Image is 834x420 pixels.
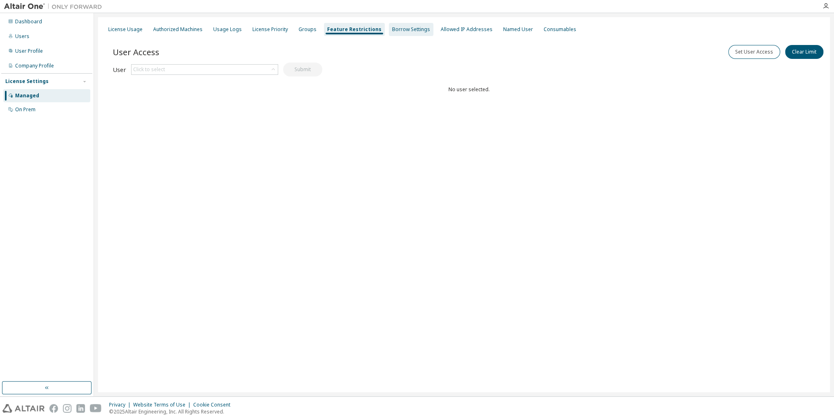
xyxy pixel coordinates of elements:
div: Cookie Consent [193,402,235,408]
div: Click to select [133,66,165,73]
div: Groups [299,26,317,33]
div: Company Profile [15,63,54,69]
div: On Prem [15,106,36,113]
button: Submit [283,63,322,76]
div: Managed [15,92,39,99]
img: altair_logo.svg [2,404,45,413]
div: License Usage [108,26,143,33]
div: User Profile [15,48,43,54]
label: User [113,66,126,73]
button: Set User Access [728,45,780,59]
div: Dashboard [15,18,42,25]
div: Click to select [132,65,278,74]
div: Consumables [544,26,576,33]
div: Feature Restrictions [327,26,381,33]
div: Privacy [109,402,133,408]
span: User Access [113,46,159,58]
div: No user selected. [113,86,825,93]
div: Authorized Machines [153,26,203,33]
div: Users [15,33,29,40]
img: youtube.svg [90,404,102,413]
div: Borrow Settings [392,26,430,33]
div: License Settings [5,78,49,85]
img: instagram.svg [63,404,71,413]
div: Website Terms of Use [133,402,193,408]
img: linkedin.svg [76,404,85,413]
div: Named User [503,26,533,33]
p: © 2025 Altair Engineering, Inc. All Rights Reserved. [109,408,235,415]
button: Clear Limit [785,45,823,59]
div: License Priority [252,26,288,33]
img: facebook.svg [49,404,58,413]
div: Usage Logs [213,26,242,33]
img: Altair One [4,2,106,11]
div: Allowed IP Addresses [441,26,493,33]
